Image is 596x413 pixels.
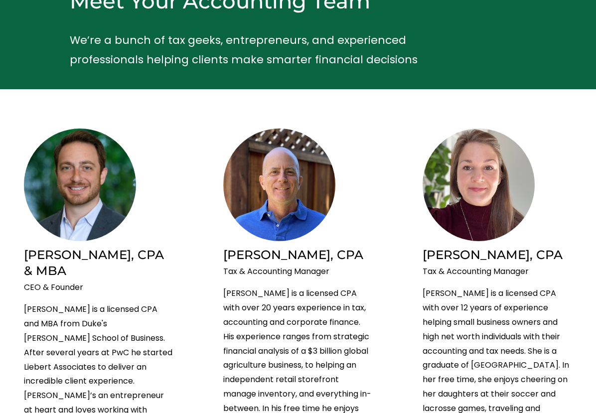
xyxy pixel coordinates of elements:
p: CEO & Founder [24,280,173,295]
h2: [PERSON_NAME], CPA & MBA [24,247,173,279]
p: Tax & Accounting Manager [423,265,572,279]
p: We’re a bunch of tax geeks, entrepreneurs, and experienced professionals helping clients make sma... [70,30,480,69]
img: Tommy Roberts [223,129,335,241]
img: Jennie Ledesma [423,129,535,241]
p: Tax & Accounting Manager [223,265,373,279]
h2: [PERSON_NAME], CPA [423,247,572,263]
h2: [PERSON_NAME], CPA [223,247,373,263]
img: Brian Liebert [24,129,136,241]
